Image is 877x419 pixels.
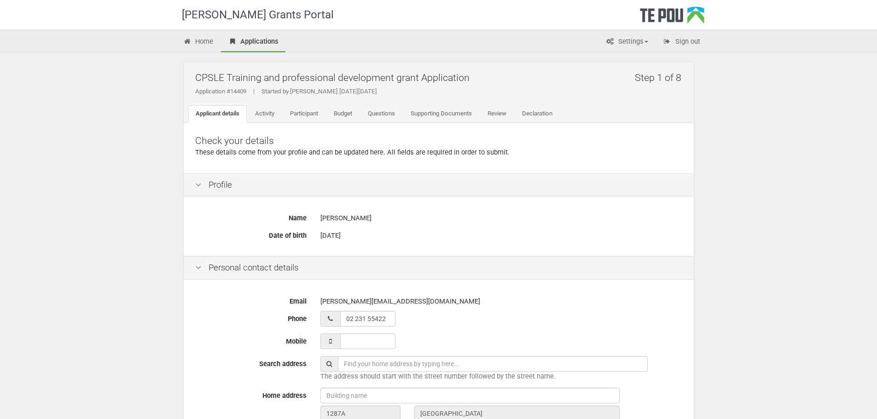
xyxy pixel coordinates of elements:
label: Date of birth [188,228,314,241]
a: Participant [283,105,325,123]
p: These details come from your profile and can be updated here. All fields are required in order to... [195,148,682,157]
label: Search address [188,356,314,369]
label: Email [188,293,314,306]
a: Declaration [515,105,560,123]
span: Mobile [286,337,307,345]
label: Home address [188,388,314,401]
a: Activity [248,105,282,123]
div: [DATE] [320,228,682,244]
a: Applicant details [188,105,247,123]
div: Personal contact details [184,256,694,280]
a: Supporting Documents [403,105,479,123]
a: Settings [599,32,655,52]
div: Te Pou Logo [640,6,704,29]
div: Application #14409 Started by [PERSON_NAME] [DATE][DATE] [195,87,687,96]
a: Home [176,32,221,52]
label: Name [188,210,314,223]
h2: Step 1 of 8 [635,67,687,88]
span: Phone [288,315,307,323]
a: Applications [221,32,285,52]
input: Find your home address by typing here... [338,356,648,372]
div: [PERSON_NAME] [320,210,682,226]
input: Building name [320,388,620,403]
a: Review [480,105,514,123]
a: Sign out [656,32,707,52]
div: Profile [184,173,694,197]
span: The address should start with the street number followed by the street name. [320,372,556,380]
a: Questions [360,105,402,123]
p: Check your details [195,134,682,148]
h2: CPSLE Training and professional development grant Application [195,67,687,88]
a: Budget [326,105,360,123]
span: | [246,88,261,95]
div: [PERSON_NAME][EMAIL_ADDRESS][DOMAIN_NAME] [320,293,682,310]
